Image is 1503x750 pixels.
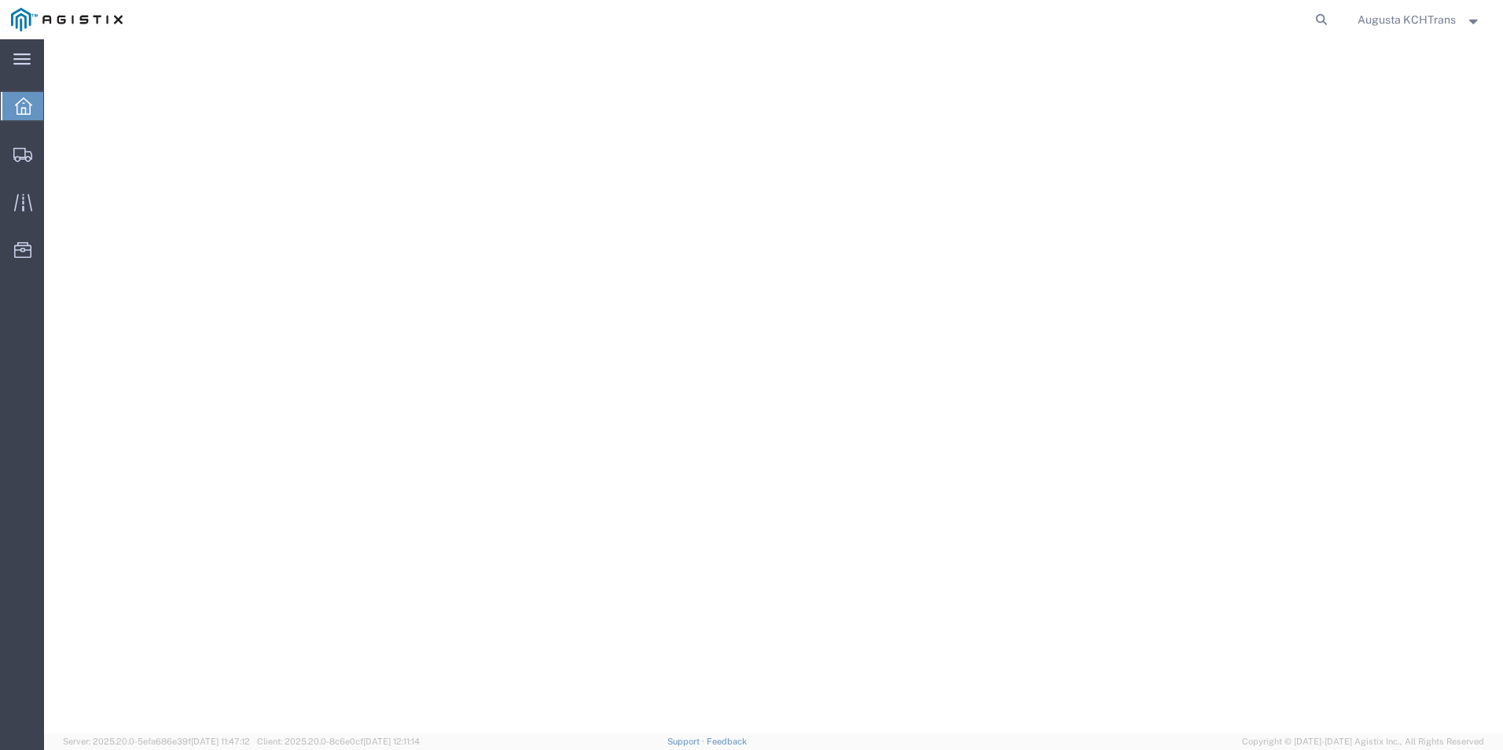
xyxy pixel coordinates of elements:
span: Client: 2025.20.0-8c6e0cf [257,737,420,746]
span: [DATE] 11:47:12 [191,737,250,746]
span: Augusta KCHTrans [1358,11,1456,28]
a: Support [667,737,707,746]
button: Augusta KCHTrans [1357,10,1482,29]
img: logo [11,8,123,31]
iframe: FS Legacy Container [44,39,1503,733]
span: Copyright © [DATE]-[DATE] Agistix Inc., All Rights Reserved [1242,735,1484,748]
a: Feedback [707,737,747,746]
span: Server: 2025.20.0-5efa686e39f [63,737,250,746]
span: [DATE] 12:11:14 [363,737,420,746]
